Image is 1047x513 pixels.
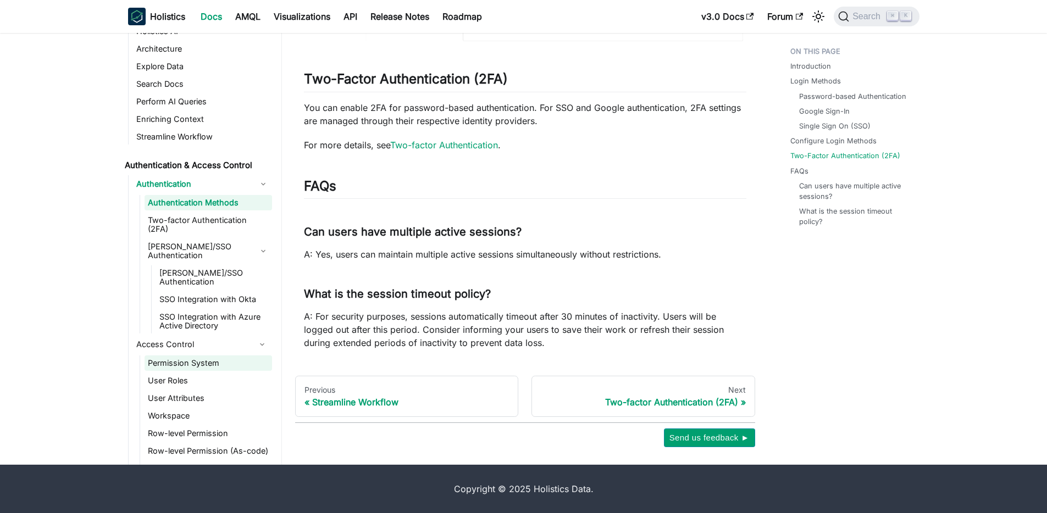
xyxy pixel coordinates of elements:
[849,12,887,21] span: Search
[664,428,755,447] button: Send us feedback ►
[145,373,272,388] a: User Roles
[156,265,272,289] a: [PERSON_NAME]/SSO Authentication
[304,101,746,127] p: You can enable 2FA for password-based authentication. For SSO and Google authentication, 2FA sett...
[145,426,272,441] a: Row-level Permission
[174,482,873,495] div: Copyright © 2025 Holistics Data.
[133,129,272,144] a: Streamline Workflow
[145,213,272,237] a: Two-factor Authentication (2FA)
[133,336,252,353] a: Access Control
[790,76,841,86] a: Login Methods
[145,195,272,210] a: Authentication Methods
[145,443,272,459] a: Row-level Permission (As-code)
[128,8,185,25] a: HolisticsHolistics
[145,391,272,406] a: User Attributes
[145,408,272,423] a: Workspace
[304,397,509,408] div: Streamline Workflow
[304,287,746,301] h3: What is the session timeout policy?
[900,11,911,21] kbd: K
[304,225,746,239] h3: Can users have multiple active sessions?
[669,431,750,445] span: Send us feedback ►
[695,8,761,25] a: v3.0 Docs
[790,136,877,146] a: Configure Login Methods
[133,175,272,193] a: Authentication
[810,8,827,25] button: Switch between dark and light mode (currently light mode)
[799,91,906,102] a: Password-based Authentication
[295,376,519,417] a: PreviousStreamline Workflow
[121,158,272,173] a: Authentication & Access Control
[156,309,272,333] a: SSO Integration with Azure Active Directory
[834,7,919,26] button: Search (Command+K)
[150,10,185,23] b: Holistics
[252,336,272,353] button: Collapse sidebar category 'Access Control'
[304,385,509,395] div: Previous
[541,385,746,395] div: Next
[799,206,908,227] a: What is the session timeout policy?
[799,106,850,116] a: Google Sign-In
[436,8,489,25] a: Roadmap
[133,94,272,109] a: Perform AI Queries
[145,461,272,476] a: Column-level Permission
[364,8,436,25] a: Release Notes
[541,397,746,408] div: Two-factor Authentication (2FA)
[799,181,908,202] a: Can users have multiple active sessions?
[337,8,364,25] a: API
[295,376,755,417] nav: Docs pages
[304,310,746,349] p: A: For security purposes, sessions automatically timeout after 30 minutes of inactivity. Users wi...
[390,140,498,150] a: Two-factor Authentication
[790,150,900,161] a: Two-Factor Authentication (2FA)
[304,71,746,92] h2: Two-Factor Authentication (2FA)
[799,121,871,131] a: Single Sign On (SSO)
[229,8,267,25] a: AMQL
[133,59,272,74] a: Explore Data
[128,8,146,25] img: Holistics
[133,76,272,92] a: Search Docs
[145,239,272,263] a: [PERSON_NAME]/SSO Authentication
[133,111,272,127] a: Enriching Context
[194,8,229,25] a: Docs
[304,178,746,199] h2: FAQs
[304,138,746,152] p: For more details, see .
[304,248,746,261] p: A: Yes, users can maintain multiple active sessions simultaneously without restrictions.
[531,376,755,417] a: NextTwo-factor Authentication (2FA)
[790,61,831,71] a: Introduction
[156,292,272,307] a: SSO Integration with Okta
[145,355,272,371] a: Permission System
[887,11,898,21] kbd: ⌘
[790,166,808,176] a: FAQs
[133,41,272,57] a: Architecture
[761,8,810,25] a: Forum
[267,8,337,25] a: Visualizations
